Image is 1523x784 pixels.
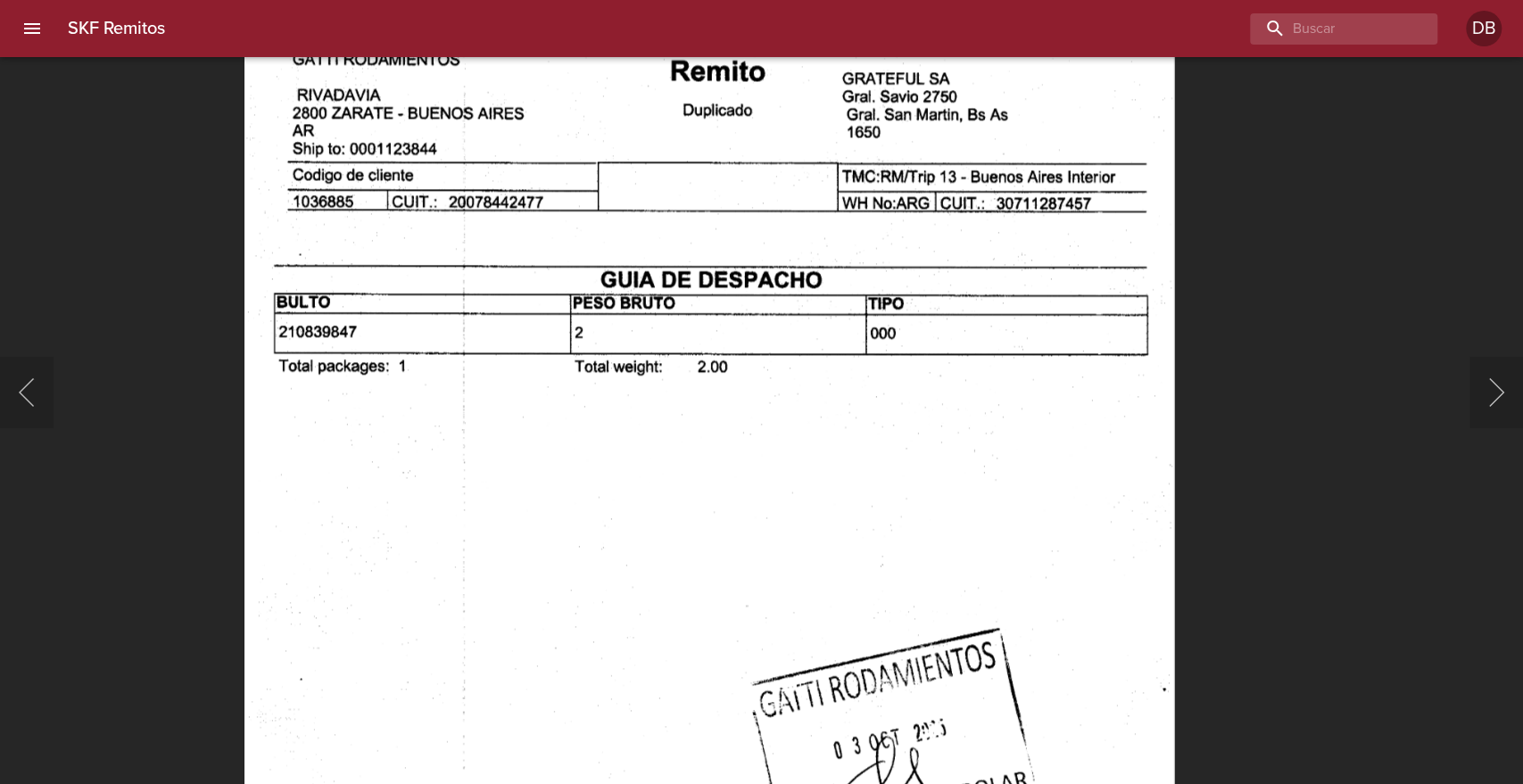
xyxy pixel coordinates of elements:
div: Abrir información de usuario [1466,11,1502,46]
button: menu [11,7,54,50]
h6: SKF Remitos [68,14,165,43]
input: buscar [1250,13,1407,45]
button: Siguiente [1469,357,1523,428]
div: DB [1466,11,1502,46]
